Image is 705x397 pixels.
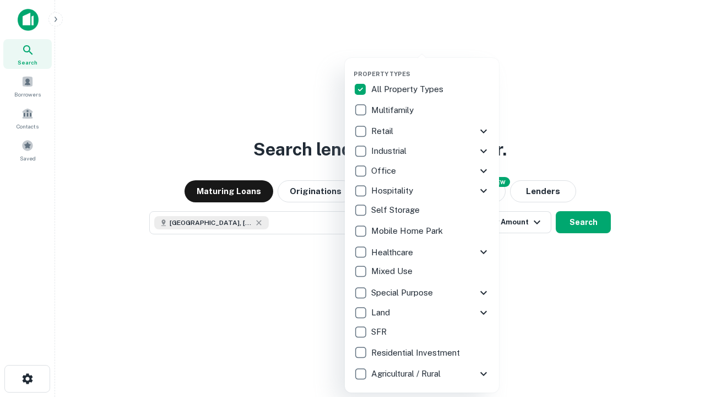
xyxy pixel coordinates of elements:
div: Hospitality [354,181,490,201]
p: Multifamily [371,104,416,117]
p: Hospitality [371,184,415,197]
p: Mobile Home Park [371,224,445,238]
p: Land [371,306,392,319]
p: Residential Investment [371,346,462,360]
div: Special Purpose [354,283,490,303]
div: Land [354,303,490,323]
p: All Property Types [371,83,446,96]
p: Special Purpose [371,286,435,299]
p: Self Storage [371,203,422,217]
iframe: Chat Widget [650,309,705,362]
p: Industrial [371,144,409,158]
p: Mixed Use [371,265,415,278]
span: Property Types [354,71,410,77]
p: Retail [371,125,395,138]
div: Retail [354,121,490,141]
div: Office [354,161,490,181]
div: Agricultural / Rural [354,364,490,384]
div: Healthcare [354,242,490,262]
p: Healthcare [371,246,415,259]
p: Office [371,164,398,178]
p: SFR [371,325,389,339]
div: Industrial [354,141,490,161]
p: Agricultural / Rural [371,367,443,380]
